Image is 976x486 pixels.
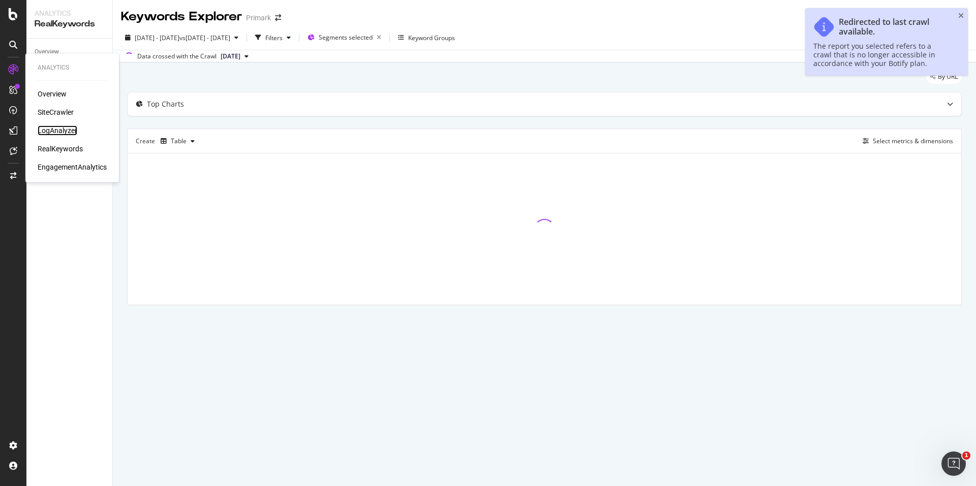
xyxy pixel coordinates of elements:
span: vs [DATE] - [DATE] [179,34,230,42]
div: Filters [265,34,283,42]
span: 2025 Feb. 9th [221,52,240,61]
button: Select metrics & dimensions [859,135,953,147]
a: Overview [35,47,105,57]
a: SiteCrawler [38,107,74,117]
a: RealKeywords [38,144,83,154]
div: Top Charts [147,99,184,109]
div: Keywords Explorer [121,8,242,25]
div: Keyword Groups [408,34,455,42]
a: Overview [38,89,67,99]
button: Segments selected [303,29,385,46]
div: Overview [35,47,59,57]
a: EngagementAnalytics [38,162,107,172]
button: Table [157,133,199,149]
div: Analytics [35,8,104,18]
div: Table [171,138,187,144]
button: Keyword Groups [394,29,459,46]
span: [DATE] - [DATE] [135,34,179,42]
div: Create [136,133,199,149]
span: 1 [962,451,970,460]
div: Redirected to last crawl available. [839,17,950,37]
div: RealKeywords [35,18,104,30]
a: LogAnalyzer [38,125,77,136]
div: Primark [246,13,271,23]
div: close toast [958,12,964,19]
span: Segments selected [319,33,373,42]
div: The report you selected refers to a crawl that is no longer accessible in accordance with your Bo... [813,42,950,68]
iframe: Intercom live chat [941,451,966,476]
button: Filters [251,29,295,46]
div: arrow-right-arrow-left [275,14,281,21]
button: [DATE] [217,50,253,62]
button: [DATE] - [DATE]vs[DATE] - [DATE] [121,29,242,46]
div: Analytics [38,63,107,72]
div: Select metrics & dimensions [873,137,953,145]
div: Data crossed with the Crawl [137,52,217,61]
